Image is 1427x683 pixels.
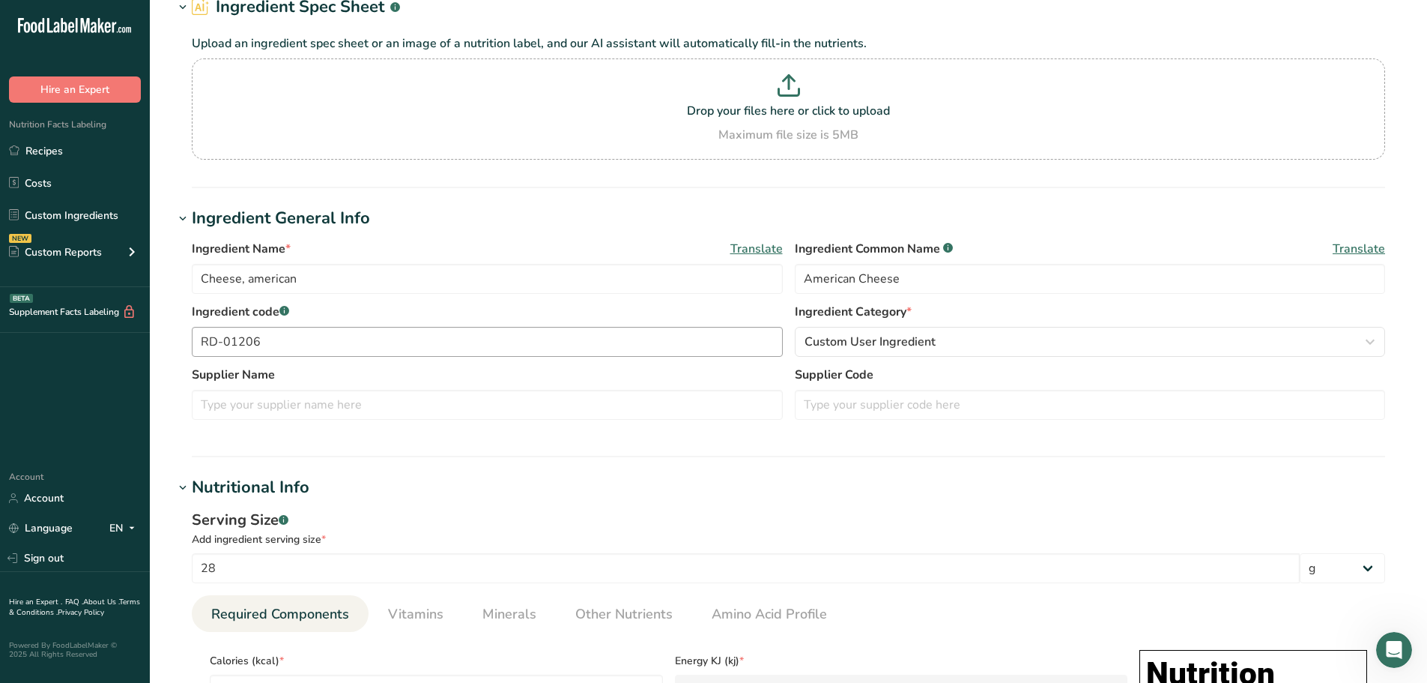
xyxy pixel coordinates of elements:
input: Type your serving size here [192,553,1300,583]
span: Other Nutrients [575,604,673,625]
span: Custom User Ingredient [805,333,936,351]
input: Type your supplier code here [795,390,1386,420]
label: Ingredient code [192,303,783,321]
a: Terms & Conditions . [9,597,140,618]
p: Drop your files here or click to upload [196,102,1381,120]
span: Translate [1333,240,1385,258]
div: Add ingredient serving size [192,532,1385,547]
span: Energy KJ (kj) [675,653,1128,669]
p: Upload an ingredient spec sheet or an image of a nutrition label, and our AI assistant will autom... [192,34,1385,52]
div: Ingredient General Info [192,206,370,231]
input: Type an alternate ingredient name if you have [795,264,1386,294]
div: NEW [9,234,31,243]
button: Custom User Ingredient [795,327,1386,357]
span: Calories (kcal) [210,653,663,669]
iframe: Intercom live chat [1376,632,1412,668]
div: BETA [10,294,33,303]
div: Custom Reports [9,244,102,260]
a: FAQ . [65,597,83,607]
button: Hire an Expert [9,76,141,103]
span: Amino Acid Profile [712,604,827,625]
span: Ingredient Common Name [795,240,953,258]
label: Ingredient Category [795,303,1386,321]
input: Type your ingredient name here [192,264,783,294]
input: Type your supplier name here [192,390,783,420]
span: Translate [730,240,783,258]
span: Minerals [482,604,536,625]
span: Ingredient Name [192,240,291,258]
div: Serving Size [192,509,1385,532]
a: About Us . [83,597,119,607]
a: Language [9,515,73,541]
span: Required Components [211,604,349,625]
label: Supplier Code [795,366,1386,384]
a: Privacy Policy [58,607,104,618]
label: Supplier Name [192,366,783,384]
input: Type your ingredient code here [192,327,783,357]
div: Maximum file size is 5MB [196,126,1381,144]
div: Nutritional Info [192,475,309,500]
a: Hire an Expert . [9,597,62,607]
div: Powered By FoodLabelMaker © 2025 All Rights Reserved [9,641,141,659]
span: Vitamins [388,604,443,625]
div: EN [109,520,141,538]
